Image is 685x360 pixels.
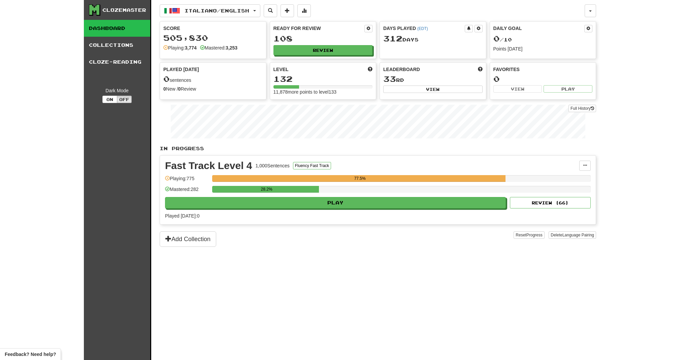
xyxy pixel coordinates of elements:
[526,233,543,237] span: Progress
[214,186,319,193] div: 28.2%
[185,45,197,51] strong: 3,774
[510,197,591,208] button: Review (66)
[226,45,237,51] strong: 3,253
[102,96,117,103] button: On
[273,25,365,32] div: Ready for Review
[84,20,150,37] a: Dashboard
[493,66,593,73] div: Favorites
[5,351,56,358] span: Open feedback widget
[214,175,505,182] div: 77.5%
[493,25,585,32] div: Daily Goal
[383,86,483,93] button: View
[165,186,209,197] div: Mastered: 282
[256,162,290,169] div: 1,000 Sentences
[163,34,263,42] div: 505,830
[383,74,396,84] span: 33
[165,197,506,208] button: Play
[160,231,216,247] button: Add Collection
[568,105,596,112] a: Full History
[160,145,596,152] p: In Progress
[417,26,428,31] a: (EDT)
[383,34,402,43] span: 312
[273,45,373,55] button: Review
[163,75,263,84] div: sentences
[84,54,150,70] a: Cloze-Reading
[281,4,294,17] button: Add sentence to collection
[368,66,372,73] span: Score more points to level up
[273,34,373,43] div: 108
[163,44,197,51] div: Playing:
[293,162,331,169] button: Fluency Fast Track
[165,175,209,186] div: Playing: 775
[493,37,512,42] span: / 10
[493,45,593,52] div: Points [DATE]
[297,4,311,17] button: More stats
[514,231,544,239] button: ResetProgress
[383,75,483,84] div: rd
[544,85,592,93] button: Play
[562,233,594,237] span: Language Pairing
[165,213,199,219] span: Played [DATE]: 0
[89,87,145,94] div: Dark Mode
[163,74,170,84] span: 0
[160,4,260,17] button: Italiano/English
[102,7,146,13] div: Clozemaster
[273,75,373,83] div: 132
[117,96,132,103] button: Off
[549,231,596,239] button: DeleteLanguage Pairing
[383,25,465,32] div: Days Played
[163,86,166,92] strong: 0
[478,66,483,73] span: This week in points, UTC
[493,85,542,93] button: View
[200,44,237,51] div: Mastered:
[163,66,199,73] span: Played [DATE]
[163,25,263,32] div: Score
[493,34,500,43] span: 0
[273,66,289,73] span: Level
[383,34,483,43] div: Day s
[178,86,181,92] strong: 0
[185,8,249,13] span: Italiano / English
[383,66,420,73] span: Leaderboard
[273,89,373,95] div: 11,878 more points to level 133
[264,4,277,17] button: Search sentences
[493,75,593,83] div: 0
[163,86,263,92] div: New / Review
[84,37,150,54] a: Collections
[165,161,252,171] div: Fast Track Level 4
